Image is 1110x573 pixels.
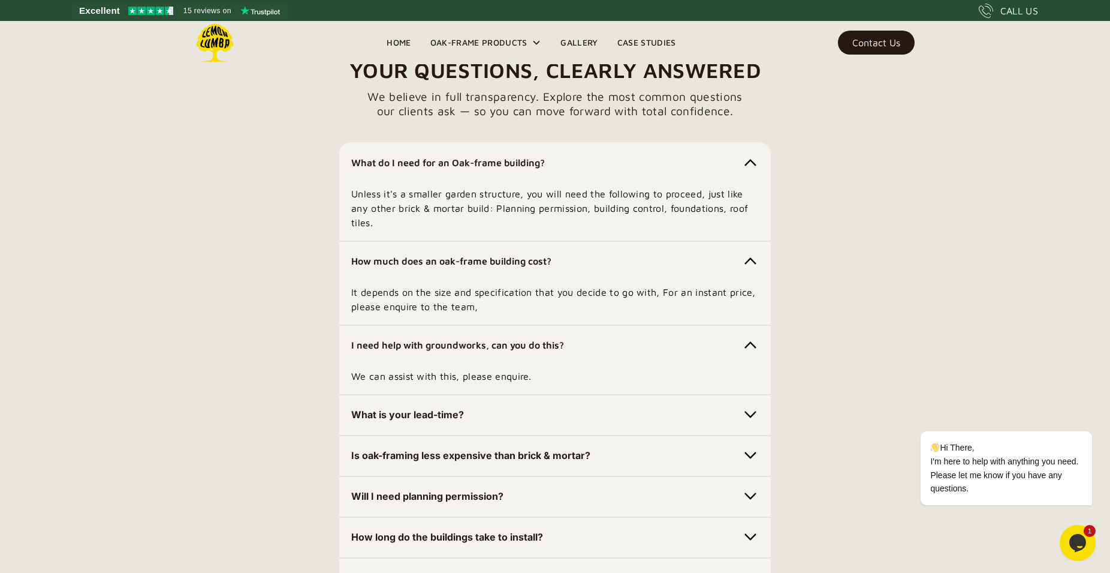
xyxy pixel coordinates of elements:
[742,253,759,269] img: Chevron
[183,4,231,18] span: 15 reviews on
[377,34,420,52] a: Home
[351,187,759,230] p: Unless it's a smaller garden structure, you will need the following to proceed, just like any oth...
[742,488,759,505] img: Chevron
[351,340,564,350] strong: I need help with groundworks, can you do this?
[742,529,759,545] img: Chevron
[349,51,761,89] h2: Your Questions, Clearly Answered
[351,449,590,461] strong: Is oak-framing less expensive than brick & mortar?
[608,34,686,52] a: Case Studies
[742,447,759,464] img: Chevron
[882,323,1098,519] iframe: chat widget
[852,38,900,47] div: Contact Us
[351,256,551,266] strong: How much does an oak-frame building cost?
[351,285,759,314] p: It depends on the size and specification that you decide to go with, For an instant price, please...
[351,157,545,168] strong: What do I need for an Oak-frame building?
[1060,525,1098,561] iframe: chat widget
[742,154,759,171] img: Chevron
[742,337,759,353] img: Chevron
[351,409,464,421] strong: What is your lead-time?
[742,406,759,423] img: Chevron
[551,34,607,52] a: Gallery
[367,89,742,118] p: We believe in full transparency. Explore the most common questions our clients ask — so you can m...
[1000,4,1038,18] div: CALL US
[430,35,527,50] div: Oak-Frame Products
[979,4,1038,18] a: CALL US
[351,531,543,543] strong: How long do the buildings take to install?
[72,2,288,19] a: See Lemon Lumba reviews on Trustpilot
[838,31,915,55] a: Contact Us
[240,6,280,16] img: Trustpilot logo
[351,490,503,502] strong: Will I need planning permission?
[351,369,759,383] p: We can assist with this, please enquire.
[128,7,173,15] img: Trustpilot 4.5 stars
[79,4,120,18] span: Excellent
[421,21,551,64] div: Oak-Frame Products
